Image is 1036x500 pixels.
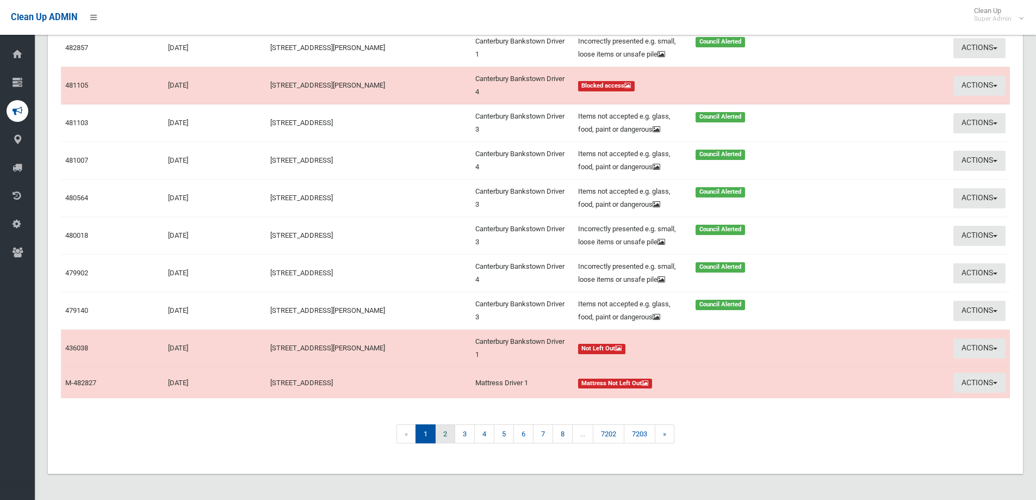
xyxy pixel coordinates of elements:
a: 2 [435,424,455,443]
a: Incorrectly presented e.g. small, loose items or unsafe pile Council Alerted [578,260,801,286]
span: Clean Up [969,7,1022,23]
span: Mattress Not Left Out [578,379,653,389]
a: Blocked access [578,79,801,92]
span: ... [572,424,593,443]
a: 3 [455,424,475,443]
a: Items not accepted e.g. glass, food, paint or dangerous Council Alerted [578,147,801,174]
td: [DATE] [164,67,266,104]
span: Council Alerted [696,187,745,197]
span: « [396,424,416,443]
td: [DATE] [164,180,266,217]
a: Not Left Out [578,342,801,355]
td: [DATE] [164,330,266,367]
td: [DATE] [164,142,266,180]
td: [STREET_ADDRESS] [266,142,471,180]
a: Items not accepted e.g. glass, food, paint or dangerous Council Alerted [578,298,801,324]
a: 481105 [65,81,88,89]
a: 479902 [65,269,88,277]
div: Items not accepted e.g. glass, food, paint or dangerous [572,110,690,136]
button: Actions [953,38,1006,58]
a: 482857 [65,44,88,52]
td: [STREET_ADDRESS][PERSON_NAME] [266,29,471,67]
td: [DATE] [164,29,266,67]
span: Not Left Out [578,344,626,354]
td: [STREET_ADDRESS] [266,104,471,142]
td: Canterbury Bankstown Driver 1 [471,29,574,67]
button: Actions [953,151,1006,171]
a: 480018 [65,231,88,239]
button: Actions [953,188,1006,208]
a: 7202 [593,424,624,443]
a: 479140 [65,306,88,314]
button: Actions [953,226,1006,246]
td: Canterbury Bankstown Driver 3 [471,217,574,255]
button: Actions [953,338,1006,359]
td: Canterbury Bankstown Driver 4 [471,255,574,292]
span: Council Alerted [696,300,745,310]
a: Incorrectly presented e.g. small, loose items or unsafe pile Council Alerted [578,223,801,249]
button: Actions [953,76,1006,96]
a: 6 [513,424,533,443]
td: [DATE] [164,217,266,255]
button: Actions [953,373,1006,393]
span: Council Alerted [696,262,745,273]
a: 481007 [65,156,88,164]
a: 480564 [65,194,88,202]
a: 7 [533,424,553,443]
td: [DATE] [164,292,266,330]
td: [DATE] [164,255,266,292]
a: 8 [553,424,573,443]
span: 1 [415,424,436,443]
td: [STREET_ADDRESS] [266,180,471,217]
td: [STREET_ADDRESS][PERSON_NAME] [266,67,471,104]
td: [DATE] [164,104,266,142]
td: Canterbury Bankstown Driver 3 [471,292,574,330]
td: Canterbury Bankstown Driver 1 [471,330,574,367]
a: 436038 [65,344,88,352]
div: Items not accepted e.g. glass, food, paint or dangerous [572,298,690,324]
span: Blocked access [578,81,635,91]
div: Incorrectly presented e.g. small, loose items or unsafe pile [572,223,690,249]
td: [STREET_ADDRESS][PERSON_NAME] [266,292,471,330]
button: Actions [953,263,1006,283]
a: M-482827 [65,379,96,387]
td: Canterbury Bankstown Driver 4 [471,67,574,104]
div: Items not accepted e.g. glass, food, paint or dangerous [572,147,690,174]
button: Actions [953,113,1006,133]
div: Incorrectly presented e.g. small, loose items or unsafe pile [572,35,690,61]
td: Canterbury Bankstown Driver 4 [471,142,574,180]
span: Clean Up ADMIN [11,12,77,22]
td: Canterbury Bankstown Driver 3 [471,180,574,217]
div: Items not accepted e.g. glass, food, paint or dangerous [572,185,690,211]
td: [STREET_ADDRESS] [266,255,471,292]
td: [STREET_ADDRESS] [266,367,471,398]
div: Incorrectly presented e.g. small, loose items or unsafe pile [572,260,690,286]
span: Council Alerted [696,150,745,160]
a: 5 [494,424,514,443]
small: Super Admin [974,15,1012,23]
span: Council Alerted [696,112,745,122]
a: 7203 [624,424,655,443]
td: [DATE] [164,367,266,398]
td: Canterbury Bankstown Driver 3 [471,104,574,142]
a: Mattress Not Left Out [578,376,801,390]
span: Council Alerted [696,225,745,235]
a: Incorrectly presented e.g. small, loose items or unsafe pile Council Alerted [578,35,801,61]
td: [STREET_ADDRESS] [266,217,471,255]
td: Mattress Driver 1 [471,367,574,398]
a: » [655,424,674,443]
a: Items not accepted e.g. glass, food, paint or dangerous Council Alerted [578,185,801,211]
a: 4 [474,424,494,443]
td: [STREET_ADDRESS][PERSON_NAME] [266,330,471,367]
a: 481103 [65,119,88,127]
span: Council Alerted [696,37,745,47]
button: Actions [953,301,1006,321]
a: Items not accepted e.g. glass, food, paint or dangerous Council Alerted [578,110,801,136]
